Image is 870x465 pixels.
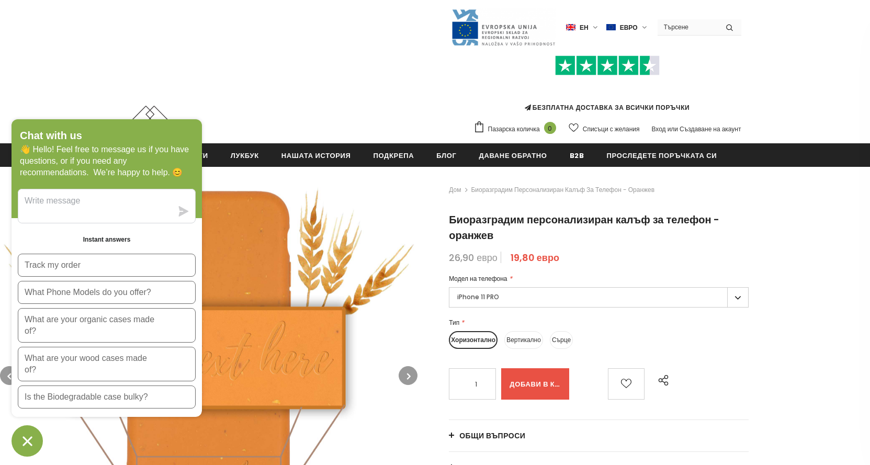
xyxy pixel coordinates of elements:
[552,335,571,344] font: Сърце
[373,151,414,161] font: подкрепа
[449,212,719,243] font: Биоразградим персонализиран калъф за телефон - оранжев
[488,124,540,134] font: Пазарска количка
[511,251,559,264] font: 19,80 евро
[506,335,541,344] font: Вертикално
[168,143,208,167] a: Продукти
[651,124,665,133] a: Вход
[569,119,640,138] a: Списъци с желания
[129,106,171,135] img: MMORE случаи
[479,143,547,167] a: Даване обратно
[580,23,589,32] font: ен
[680,124,741,133] a: Създаване на акаунт
[449,274,507,283] font: Модел на телефона
[570,143,584,167] a: B2B
[457,292,499,301] font: iPhone 11 PRO
[668,124,678,133] font: или
[533,103,690,112] font: БЕЗПЛАТНА ДОСТАВКА ЗА ВСИЧКИ ПОРЪЧКИ
[471,185,654,194] font: Биоразградим персонализиран калъф за телефон - оранжев
[473,75,741,103] iframe: Отзиви от клиенти, предоставени от Trustpilot
[607,143,717,167] a: Проследете поръчката си
[436,151,456,161] font: Блог
[459,430,525,441] font: Общи въпроси
[231,143,259,167] a: Лукбук
[451,22,556,31] a: Явни Разпис
[449,184,461,196] a: Дом
[620,23,638,32] font: евро
[449,318,459,327] font: Тип
[570,151,584,161] font: B2B
[548,123,552,134] font: 0
[449,420,749,451] a: Общи въпроси
[449,251,498,264] font: 26,90 евро
[583,124,640,133] font: Списъци с желания
[555,55,660,76] img: Доверете се на пилотните звезди
[8,119,205,457] inbox-online-store-chat: Чат за онлайн магазина на Shopify
[168,151,208,161] font: Продукти
[451,8,556,47] img: Явни Разпис
[436,143,456,167] a: Блог
[566,23,575,32] img: i-lang-1.png
[607,151,717,161] font: Проследете поръчката си
[231,151,259,161] font: Лукбук
[658,19,718,35] input: Търсене в сайта
[501,368,569,400] input: Добави в количката
[281,143,351,167] a: Нашата история
[281,151,351,161] font: Нашата история
[373,143,414,167] a: подкрепа
[473,121,561,137] a: Пазарска количка 0
[479,151,547,161] font: Даване обратно
[449,185,461,194] font: Дом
